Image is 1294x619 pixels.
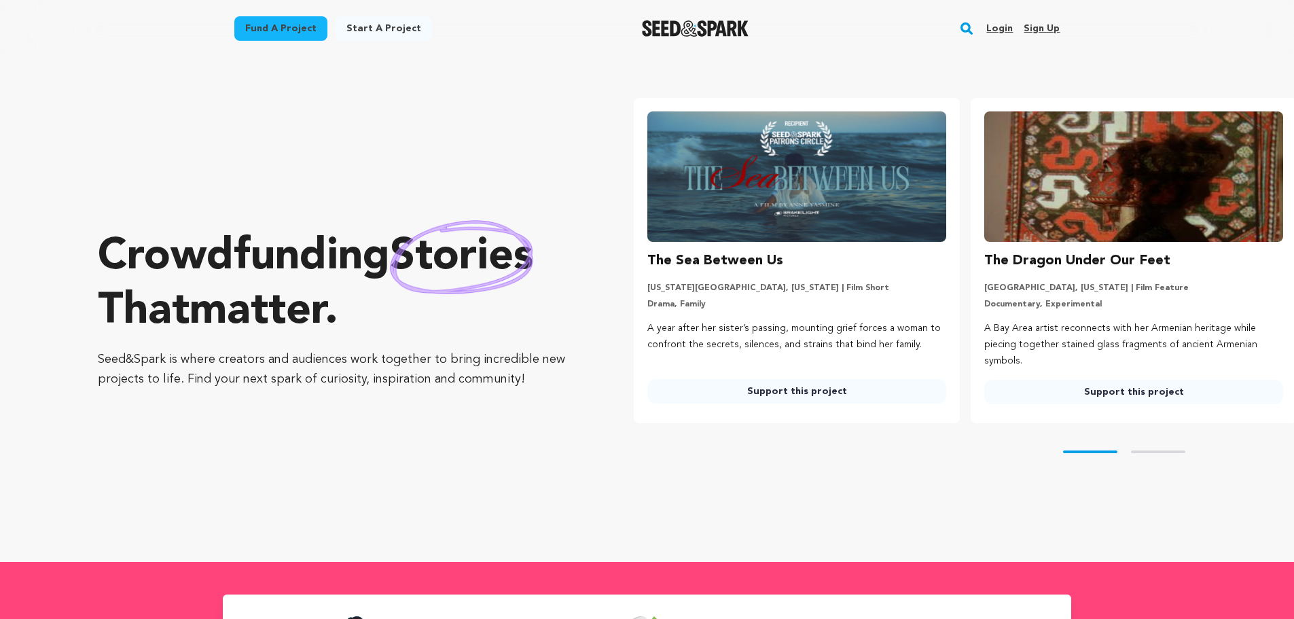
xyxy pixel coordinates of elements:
img: The Sea Between Us image [647,111,946,242]
p: Drama, Family [647,299,946,310]
span: matter [190,290,325,334]
p: Crowdfunding that . [98,230,579,339]
p: [US_STATE][GEOGRAPHIC_DATA], [US_STATE] | Film Short [647,283,946,294]
p: Documentary, Experimental [984,299,1283,310]
a: Support this project [647,379,946,404]
a: Login [986,18,1013,39]
img: hand sketched image [390,220,533,294]
a: Fund a project [234,16,327,41]
a: Start a project [336,16,432,41]
a: Sign up [1024,18,1060,39]
p: A Bay Area artist reconnects with her Armenian heritage while piecing together stained glass frag... [984,321,1283,369]
h3: The Sea Between Us [647,250,783,272]
p: [GEOGRAPHIC_DATA], [US_STATE] | Film Feature [984,283,1283,294]
a: Seed&Spark Homepage [642,20,749,37]
a: Support this project [984,380,1283,404]
h3: The Dragon Under Our Feet [984,250,1170,272]
img: Seed&Spark Logo Dark Mode [642,20,749,37]
p: Seed&Spark is where creators and audiences work together to bring incredible new projects to life... [98,350,579,389]
img: The Dragon Under Our Feet image [984,111,1283,242]
p: A year after her sister’s passing, mounting grief forces a woman to confront the secrets, silence... [647,321,946,353]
